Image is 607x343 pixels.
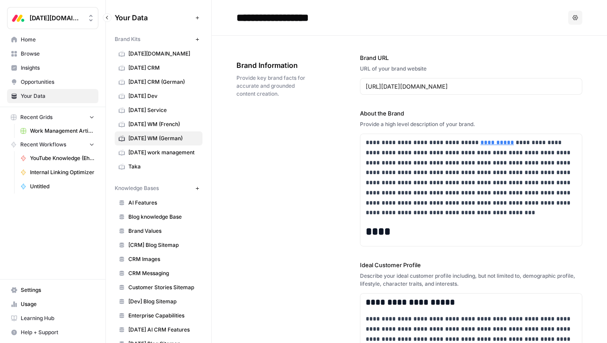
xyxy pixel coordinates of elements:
span: Help + Support [21,328,94,336]
span: [DATE] Dev [128,92,199,100]
span: [DATE] work management [128,149,199,157]
span: [Dev] Blog Sitemap [128,298,199,306]
span: Knowledge Bases [115,184,159,192]
span: Brand Values [128,227,199,235]
span: [DATE][DOMAIN_NAME] [128,50,199,58]
span: AI Features [128,199,199,207]
span: Recent Workflows [20,141,66,149]
a: [Dev] Blog Sitemap [115,295,202,309]
a: Work Management Article Grid [16,124,98,138]
a: Enterprise Capabilities [115,309,202,323]
input: www.sundaysoccer.com [366,82,577,91]
span: Home [21,36,94,44]
a: AI Features [115,196,202,210]
span: [DATE] CRM (German) [128,78,199,86]
span: Settings [21,286,94,294]
a: Settings [7,283,98,297]
a: [DATE] Dev [115,89,202,103]
span: [DATE][DOMAIN_NAME] [30,14,83,22]
span: Recent Grids [20,113,52,121]
label: About the Brand [360,109,582,118]
span: [DATE] CRM [128,64,199,72]
a: Your Data [7,89,98,103]
span: Enterprise Capabilities [128,312,199,320]
a: [DATE][DOMAIN_NAME] [115,47,202,61]
a: Learning Hub [7,311,98,325]
a: [DATE] WM (German) [115,131,202,145]
span: [DATE] Service [128,106,199,114]
span: Work Management Article Grid [30,127,94,135]
span: Your Data [115,12,192,23]
span: [DATE] WM (German) [128,134,199,142]
span: [DATE] AI CRM Features [128,326,199,334]
span: CRM Messaging [128,269,199,277]
a: CRM Messaging [115,266,202,280]
a: [DATE] WM (French) [115,117,202,131]
button: Help + Support [7,325,98,339]
span: Your Data [21,92,94,100]
a: Home [7,33,98,47]
span: Blog knowledge Base [128,213,199,221]
a: Brand Values [115,224,202,238]
a: [CRM] Blog Sitemap [115,238,202,252]
span: Usage [21,300,94,308]
span: Provide key brand facts for accurate and grounded content creation. [236,74,311,98]
a: [DATE] CRM (German) [115,75,202,89]
div: URL of your brand website [360,65,582,73]
label: Brand URL [360,53,582,62]
span: Brand Information [236,60,311,71]
span: Taka [128,163,199,171]
a: Internal Linking Optimizer [16,165,98,179]
img: Monday.com Logo [10,10,26,26]
span: Internal Linking Optimizer [30,168,94,176]
label: Ideal Customer Profile [360,261,582,269]
div: Provide a high level description of your brand. [360,120,582,128]
a: [DATE] Service [115,103,202,117]
a: Customer Stories Sitemap [115,280,202,295]
button: Recent Workflows [7,138,98,151]
div: Describe your ideal customer profile including, but not limited to, demographic profile, lifestyl... [360,272,582,288]
a: Insights [7,61,98,75]
a: Taka [115,160,202,174]
span: Insights [21,64,94,72]
span: Learning Hub [21,314,94,322]
a: YouTube Knowledge (Ehud) [16,151,98,165]
button: Workspace: Monday.com [7,7,98,29]
span: Customer Stories Sitemap [128,283,199,291]
a: [DATE] work management [115,145,202,160]
a: Untitled [16,179,98,194]
span: [DATE] WM (French) [128,120,199,128]
span: Browse [21,50,94,58]
a: Opportunities [7,75,98,89]
span: Opportunities [21,78,94,86]
span: CRM Images [128,255,199,263]
a: CRM Images [115,252,202,266]
a: Browse [7,47,98,61]
button: Recent Grids [7,111,98,124]
span: YouTube Knowledge (Ehud) [30,154,94,162]
a: [DATE] CRM [115,61,202,75]
span: Brand Kits [115,35,140,43]
a: Blog knowledge Base [115,210,202,224]
span: [CRM] Blog Sitemap [128,241,199,249]
span: Untitled [30,183,94,190]
a: Usage [7,297,98,311]
a: [DATE] AI CRM Features [115,323,202,337]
